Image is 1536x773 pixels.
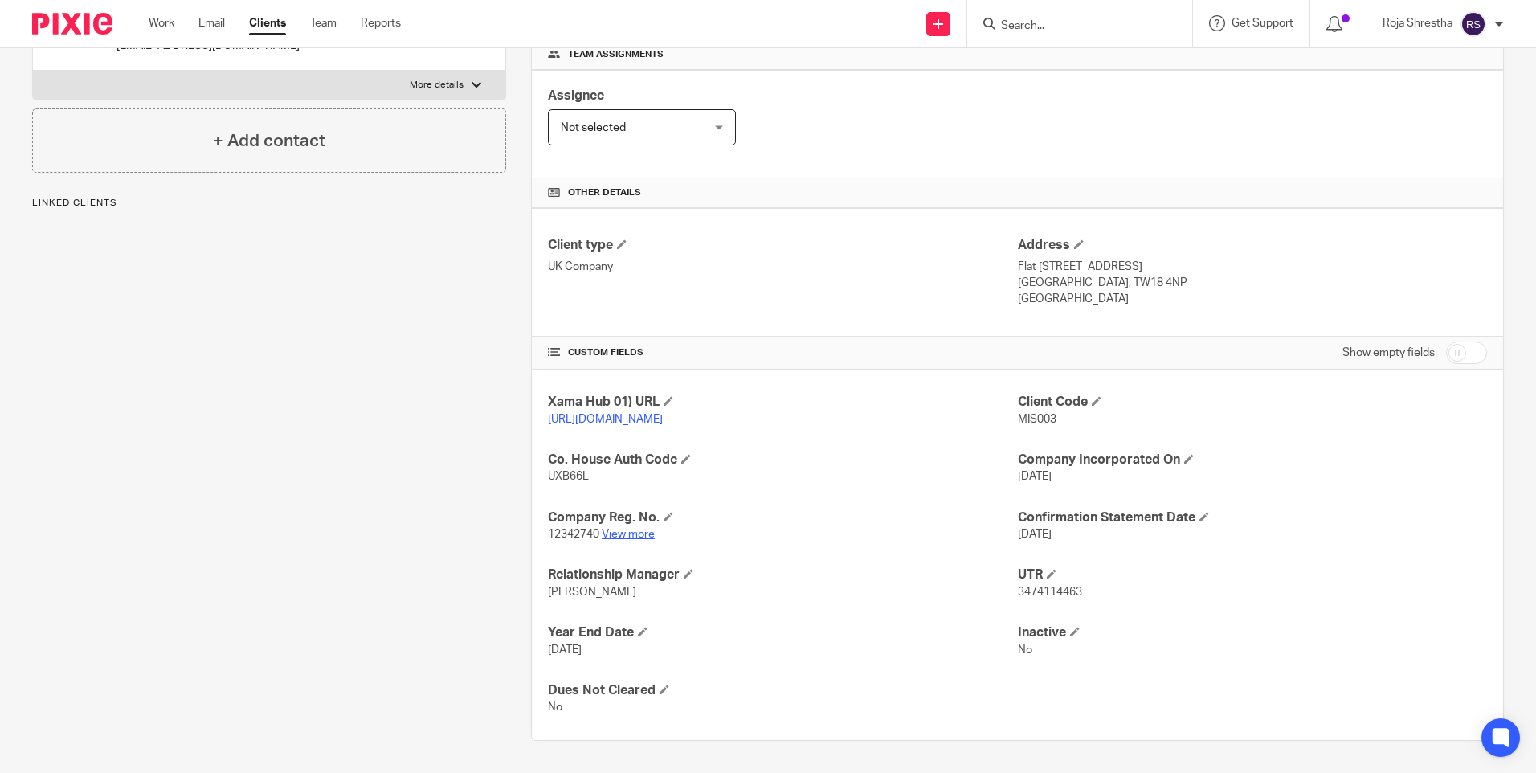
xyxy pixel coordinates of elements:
span: Assignee [548,89,604,102]
span: [DATE] [548,644,582,656]
p: Roja Shrestha [1383,15,1452,31]
span: No [1018,644,1032,656]
h4: Xama Hub 01) URL [548,394,1017,411]
span: Get Support [1232,18,1293,29]
span: [DATE] [1018,471,1052,482]
span: Not selected [561,122,626,133]
a: Email [198,15,225,31]
a: Work [149,15,174,31]
h4: Client Code [1018,394,1487,411]
h4: Address [1018,237,1487,254]
p: [GEOGRAPHIC_DATA] [1018,291,1487,307]
span: MIS003 [1018,414,1056,425]
a: Reports [361,15,401,31]
h4: Client type [548,237,1017,254]
img: svg%3E [1460,11,1486,37]
p: [GEOGRAPHIC_DATA], TW18 4NP [1018,275,1487,291]
h4: + Add contact [213,129,325,153]
span: [PERSON_NAME] [548,587,636,598]
span: [DATE] [1018,529,1052,540]
p: More details [410,79,464,92]
p: Flat [STREET_ADDRESS] [1018,259,1487,275]
h4: Year End Date [548,624,1017,641]
span: No [548,701,562,713]
h4: Company Reg. No. [548,509,1017,526]
span: Team assignments [568,48,664,61]
h4: Relationship Manager [548,566,1017,583]
h4: Co. House Auth Code [548,452,1017,468]
span: Other details [568,186,641,199]
p: UK Company [548,259,1017,275]
a: View more [602,529,655,540]
input: Search [999,19,1144,34]
img: Pixie [32,13,112,35]
a: Team [310,15,337,31]
h4: UTR [1018,566,1487,583]
p: Linked clients [32,197,506,210]
span: 3474114463 [1018,587,1082,598]
a: Clients [249,15,286,31]
span: 12342740 [548,529,599,540]
h4: Inactive [1018,624,1487,641]
label: Show empty fields [1342,345,1435,361]
h4: Confirmation Statement Date [1018,509,1487,526]
h4: Company Incorporated On [1018,452,1487,468]
h4: CUSTOM FIELDS [548,346,1017,359]
span: UXB66L [548,471,589,482]
h4: Dues Not Cleared [548,682,1017,699]
a: [URL][DOMAIN_NAME] [548,414,663,425]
